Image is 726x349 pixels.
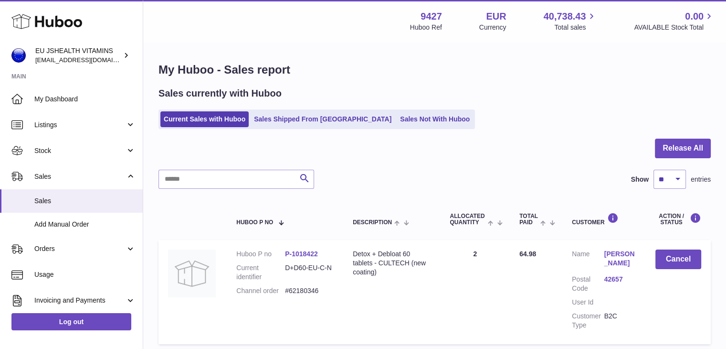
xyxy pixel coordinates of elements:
span: Add Manual Order [34,220,136,229]
dt: Channel order [236,286,285,295]
div: EU JSHEALTH VITAMINS [35,46,121,65]
span: Huboo P no [236,219,273,226]
span: My Dashboard [34,95,136,104]
img: no-photo.jpg [168,250,216,297]
dt: Customer Type [572,312,604,330]
a: 0.00 AVAILABLE Stock Total [634,10,715,32]
span: [EMAIL_ADDRESS][DOMAIN_NAME] [35,56,140,64]
td: 2 [440,240,510,344]
span: entries [691,175,711,184]
button: Cancel [655,250,701,269]
span: AVAILABLE Stock Total [634,23,715,32]
a: P-1018422 [285,250,318,258]
div: Customer [572,213,636,226]
span: Listings [34,120,126,130]
button: Release All [655,139,711,158]
a: Current Sales with Huboo [160,111,249,127]
a: [PERSON_NAME] [604,250,636,268]
span: 64.98 [519,250,536,258]
div: Detox + Debloat 60 tablets - CULTECH (new coating) [353,250,431,277]
a: Sales Shipped From [GEOGRAPHIC_DATA] [251,111,395,127]
span: Total sales [554,23,597,32]
span: Sales [34,172,126,181]
span: ALLOCATED Quantity [450,213,485,226]
div: Huboo Ref [410,23,442,32]
a: 40,738.43 Total sales [543,10,597,32]
h2: Sales currently with Huboo [158,87,282,100]
dt: Huboo P no [236,250,285,259]
span: 0.00 [685,10,704,23]
h1: My Huboo - Sales report [158,62,711,77]
dt: User Id [572,298,604,307]
span: Description [353,219,392,226]
span: Stock [34,146,126,155]
dt: Name [572,250,604,270]
a: Sales Not With Huboo [397,111,473,127]
div: Action / Status [655,213,701,226]
a: 42657 [604,275,636,284]
dd: D+D60-EU-C-N [285,263,334,282]
dd: #62180346 [285,286,334,295]
span: Sales [34,196,136,206]
dt: Postal Code [572,275,604,293]
span: Orders [34,244,126,253]
dd: B2C [604,312,636,330]
img: internalAdmin-9427@internal.huboo.com [11,48,26,63]
strong: 9427 [421,10,442,23]
label: Show [631,175,649,184]
span: 40,738.43 [543,10,586,23]
span: Invoicing and Payments [34,296,126,305]
span: Total paid [519,213,538,226]
strong: EUR [486,10,506,23]
span: Usage [34,270,136,279]
div: Currency [479,23,506,32]
a: Log out [11,313,131,330]
dt: Current identifier [236,263,285,282]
